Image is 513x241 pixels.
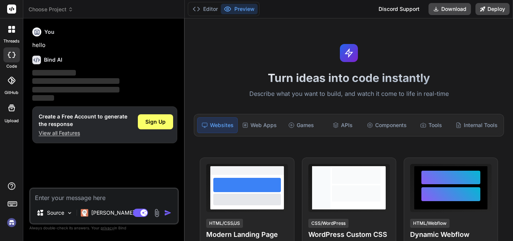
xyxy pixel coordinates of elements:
[32,41,177,50] p: hello
[152,209,161,217] img: attachment
[206,219,243,228] div: HTML/CSS/JS
[39,129,127,137] p: View all Features
[410,219,450,228] div: HTML/Webflow
[39,113,127,128] h1: Create a Free Account to generate the response
[81,209,88,217] img: Claude 4 Sonnet
[164,209,172,217] img: icon
[5,216,18,229] img: signin
[32,70,76,76] span: ‌
[323,117,362,133] div: APIs
[5,118,19,124] label: Upload
[91,209,147,217] p: [PERSON_NAME] 4 S..
[411,117,451,133] div: Tools
[374,3,424,15] div: Discord Support
[453,117,501,133] div: Internal Tools
[44,56,62,64] h6: Bind AI
[190,4,221,14] button: Editor
[364,117,410,133] div: Components
[29,6,73,13] span: Choose Project
[101,226,114,230] span: privacy
[206,229,288,240] h4: Modern Landing Page
[44,28,54,36] h6: You
[197,117,238,133] div: Websites
[429,3,471,15] button: Download
[32,78,119,84] span: ‌
[66,210,73,216] img: Pick Models
[189,89,508,99] p: Describe what you want to build, and watch it come to life in real-time
[189,71,508,85] h1: Turn ideas into code instantly
[3,38,20,44] label: threads
[281,117,321,133] div: Games
[47,209,64,217] p: Source
[5,89,18,96] label: GitHub
[239,117,280,133] div: Web Apps
[475,3,510,15] button: Deploy
[221,4,258,14] button: Preview
[308,219,349,228] div: CSS/WordPress
[32,87,119,92] span: ‌
[32,95,54,101] span: ‌
[145,118,166,126] span: Sign Up
[6,63,17,70] label: code
[308,229,390,240] h4: WordPress Custom CSS
[29,224,179,232] p: Always double-check its answers. Your in Bind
